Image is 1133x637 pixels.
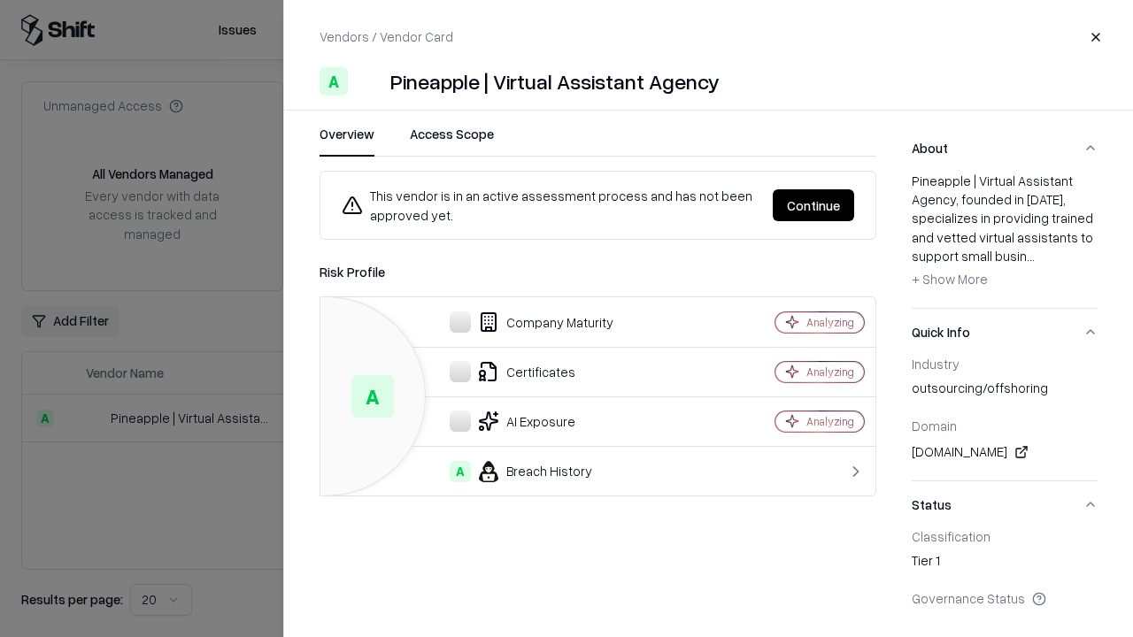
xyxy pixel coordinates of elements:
button: Status [912,481,1098,528]
button: Overview [320,125,374,157]
div: A [320,67,348,96]
div: Breach History [335,461,713,482]
button: Continue [773,189,854,221]
div: Pineapple | Virtual Assistant Agency [390,67,720,96]
div: [DOMAIN_NAME] [912,441,1098,463]
div: Risk Profile [320,261,876,282]
div: outsourcing/offshoring [912,379,1098,403]
div: Tier 1 [912,551,1098,576]
div: Governance Status [912,590,1098,606]
div: This vendor is in an active assessment process and has not been approved yet. [342,186,759,225]
div: Quick Info [912,356,1098,480]
button: + Show More [912,265,988,294]
div: AI Exposure [335,411,713,432]
div: Industry [912,356,1098,372]
div: Classification [912,528,1098,544]
div: Company Maturity [335,311,713,333]
span: + Show More [912,271,988,287]
img: Pineapple | Virtual Assistant Agency [355,67,383,96]
div: Analyzing [806,365,854,380]
div: A [450,461,471,482]
div: About [912,172,1098,308]
button: About [912,125,1098,172]
button: Access Scope [410,125,494,157]
div: Pineapple | Virtual Assistant Agency, founded in [DATE], specializes in providing trained and vet... [912,172,1098,294]
div: Domain [912,418,1098,434]
div: A [351,375,394,418]
span: ... [1027,248,1035,264]
div: Analyzing [806,315,854,330]
button: Quick Info [912,309,1098,356]
div: Analyzing [806,414,854,429]
p: Vendors / Vendor Card [320,27,453,46]
div: Certificates [335,361,713,382]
